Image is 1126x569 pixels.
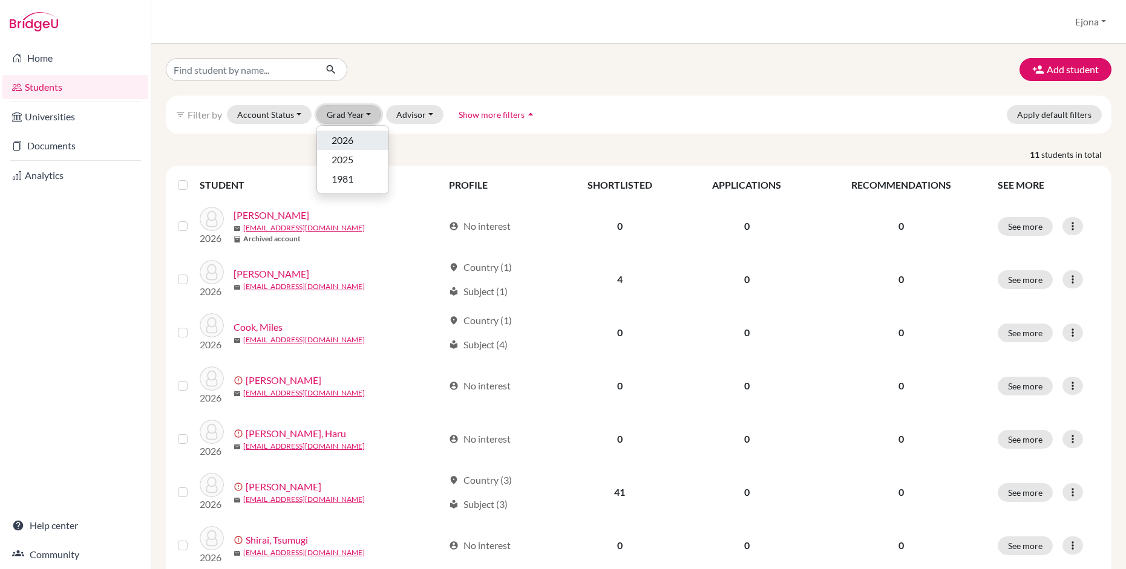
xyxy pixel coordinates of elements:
[682,412,812,466] td: 0
[200,444,224,458] p: 2026
[2,542,148,567] a: Community
[200,473,224,497] img: Rao, Solana
[200,337,224,352] p: 2026
[175,109,185,119] i: filter_list
[682,359,812,412] td: 0
[819,272,983,287] p: 0
[234,443,241,450] span: mail
[1070,10,1111,33] button: Ejona
[2,105,148,129] a: Universities
[234,337,241,344] span: mail
[998,430,1053,449] button: See more
[990,171,1107,200] th: SEE MORE
[332,172,353,186] span: 1981
[234,225,241,232] span: mail
[200,420,224,444] img: Nakamura, Haru
[449,316,459,325] span: location_on
[234,320,283,334] a: Cook, Miles
[234,267,309,281] a: [PERSON_NAME]
[200,497,224,512] p: 2026
[200,550,224,565] p: 2026
[316,125,389,194] div: Grad Year
[998,270,1053,289] button: See more
[449,475,459,485] span: location_on
[243,281,365,292] a: [EMAIL_ADDRESS][DOMAIN_NAME]
[166,58,316,81] input: Find student by name...
[243,233,301,244] b: Archived account
[2,163,148,187] a: Analytics
[2,134,148,158] a: Documents
[234,482,246,492] span: error_outline
[234,236,241,243] span: inventory_2
[449,499,459,509] span: local_library
[558,466,682,519] td: 41
[449,538,511,553] div: No interest
[200,391,224,405] p: 2026
[682,306,812,359] td: 0
[10,12,58,31] img: Bridge-U
[558,200,682,253] td: 0
[449,337,508,352] div: Subject (4)
[200,231,224,245] p: 2026
[558,412,682,466] td: 0
[449,497,508,512] div: Subject (3)
[449,434,459,444] span: account_circle
[998,324,1053,342] button: See more
[317,169,388,189] button: 1981
[558,306,682,359] td: 0
[243,388,365,398] a: [EMAIL_ADDRESS][DOMAIN_NAME]
[234,284,241,291] span: mail
[449,313,512,328] div: Country (1)
[449,284,508,299] div: Subject (1)
[243,334,365,345] a: [EMAIL_ADDRESS][DOMAIN_NAME]
[227,105,312,124] button: Account Status
[246,373,321,388] a: [PERSON_NAME]
[1020,58,1111,81] button: Add student
[2,513,148,538] a: Help center
[243,494,365,505] a: [EMAIL_ADDRESS][DOMAIN_NAME]
[819,379,983,393] p: 0
[449,262,459,272] span: location_on
[998,377,1053,395] button: See more
[317,131,388,150] button: 2026
[449,221,459,231] span: account_circle
[2,75,148,99] a: Students
[449,473,512,487] div: Country (3)
[243,223,365,233] a: [EMAIL_ADDRESS][DOMAIN_NAME]
[200,313,224,337] img: Cook, Miles
[243,547,365,558] a: [EMAIL_ADDRESS][DOMAIN_NAME]
[234,535,246,545] span: error_outline
[449,260,512,275] div: Country (1)
[1041,148,1111,161] span: students in total
[234,550,241,557] span: mail
[998,536,1053,555] button: See more
[386,105,444,124] button: Advisor
[332,133,353,148] span: 2026
[682,466,812,519] td: 0
[449,432,511,446] div: No interest
[449,287,459,296] span: local_library
[558,359,682,412] td: 0
[819,432,983,446] p: 0
[819,219,983,233] p: 0
[200,526,224,550] img: Shirai, Tsumugi
[317,150,388,169] button: 2025
[819,538,983,553] p: 0
[243,441,365,452] a: [EMAIL_ADDRESS][DOMAIN_NAME]
[234,429,246,438] span: error_outline
[442,171,558,200] th: PROFILE
[332,152,353,167] span: 2025
[449,381,459,391] span: account_circle
[998,217,1053,236] button: See more
[246,480,321,494] a: [PERSON_NAME]
[1007,105,1102,124] button: Apply default filters
[449,340,459,350] span: local_library
[234,496,241,504] span: mail
[819,325,983,340] p: 0
[200,284,224,299] p: 2026
[200,366,224,391] img: Huang, Ryan
[234,208,309,223] a: [PERSON_NAME]
[682,253,812,306] td: 0
[682,171,812,200] th: APPLICATIONS
[449,541,459,550] span: account_circle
